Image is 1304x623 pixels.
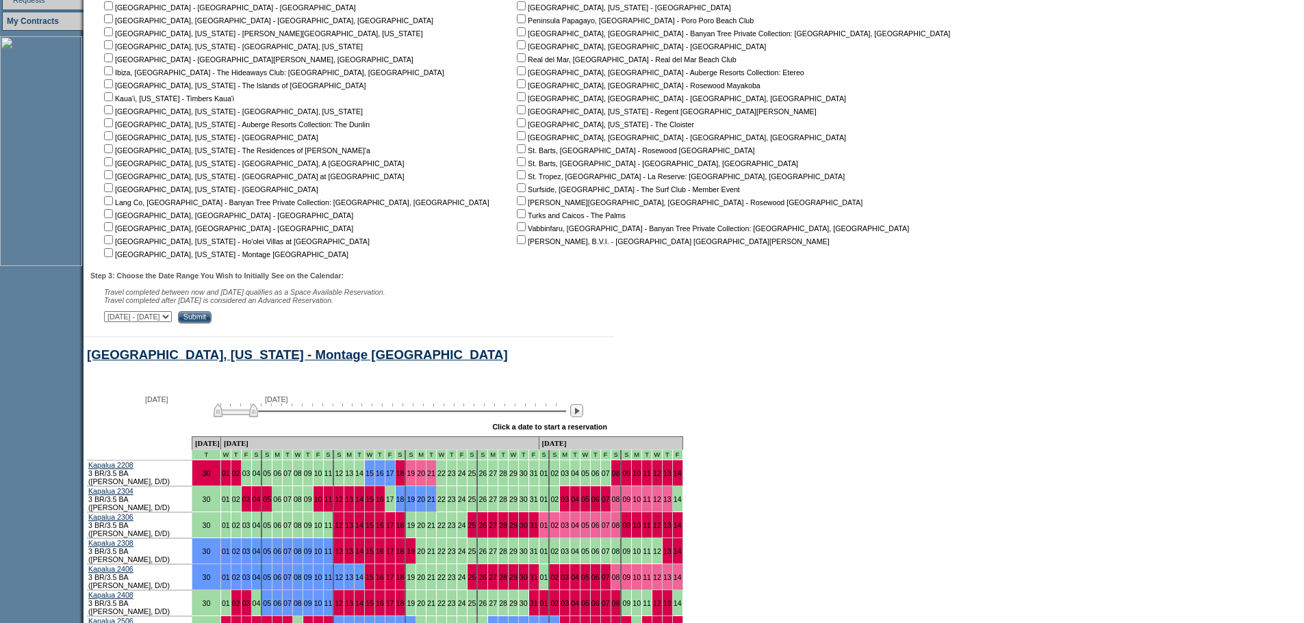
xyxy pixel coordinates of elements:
a: 07 [283,469,292,477]
a: 30 [203,599,211,607]
a: 19 [407,469,415,477]
a: 16 [376,573,384,581]
a: 15 [366,495,374,503]
a: 06 [591,521,600,529]
a: 11 [643,469,651,477]
a: 07 [283,599,292,607]
a: 26 [478,599,487,607]
a: 08 [294,547,302,555]
a: 03 [561,599,569,607]
a: 27 [489,495,497,503]
a: 06 [591,547,600,555]
nobr: Real del Mar, [GEOGRAPHIC_DATA] - Real del Mar Beach Club [514,55,737,64]
a: 29 [509,599,517,607]
a: 02 [550,547,559,555]
a: 21 [427,469,435,477]
a: 28 [499,599,507,607]
a: 10 [632,547,641,555]
a: [GEOGRAPHIC_DATA], [US_STATE] - Montage [GEOGRAPHIC_DATA] [87,347,508,362]
a: 07 [283,495,292,503]
nobr: [GEOGRAPHIC_DATA], [GEOGRAPHIC_DATA] - [GEOGRAPHIC_DATA], [GEOGRAPHIC_DATA] [101,16,433,25]
a: 10 [632,599,641,607]
a: 20 [417,521,425,529]
a: 10 [314,599,322,607]
a: 14 [355,521,363,529]
a: 30 [520,495,528,503]
a: 06 [273,469,281,477]
nobr: [GEOGRAPHIC_DATA], [US_STATE] - [PERSON_NAME][GEOGRAPHIC_DATA], [US_STATE] [101,29,423,38]
a: 30 [203,573,211,581]
a: 05 [581,469,589,477]
a: 03 [561,521,569,529]
a: 17 [386,469,394,477]
a: 01 [222,521,230,529]
a: 22 [437,547,446,555]
a: 23 [448,495,456,503]
a: 15 [366,469,374,477]
a: 02 [232,573,240,581]
a: 14 [355,573,363,581]
a: 24 [458,495,466,503]
a: 08 [612,495,620,503]
a: 15 [366,599,374,607]
a: 31 [530,469,538,477]
a: 03 [242,547,251,555]
a: 12 [653,573,661,581]
a: 13 [663,573,672,581]
a: 09 [304,521,312,529]
a: 02 [232,469,240,477]
a: 20 [417,547,425,555]
a: 04 [253,521,261,529]
a: 14 [674,521,682,529]
a: 30 [520,469,528,477]
a: 01 [540,599,548,607]
a: 08 [294,521,302,529]
a: 06 [591,599,600,607]
a: 05 [581,547,589,555]
a: 02 [550,495,559,503]
a: 07 [602,573,610,581]
a: 16 [376,495,384,503]
a: 01 [222,573,230,581]
a: 18 [396,599,405,607]
a: 25 [468,547,476,555]
a: 08 [612,521,620,529]
a: 28 [499,469,507,477]
a: 07 [283,547,292,555]
a: 13 [663,599,672,607]
a: 02 [232,495,240,503]
a: 04 [571,521,579,529]
a: 13 [663,495,672,503]
nobr: [GEOGRAPHIC_DATA] - [GEOGRAPHIC_DATA] - [GEOGRAPHIC_DATA] [101,3,356,12]
a: 04 [571,495,579,503]
a: 02 [232,547,240,555]
a: 15 [366,573,374,581]
a: 08 [612,599,620,607]
a: 23 [448,599,456,607]
a: 02 [550,469,559,477]
a: 18 [396,547,405,555]
a: 05 [263,573,271,581]
a: 09 [304,547,312,555]
a: 06 [273,495,281,503]
a: 17 [386,495,394,503]
a: 30 [203,521,211,529]
a: 07 [602,495,610,503]
a: 13 [663,521,672,529]
a: 11 [324,599,333,607]
a: 31 [530,495,538,503]
a: 11 [324,469,333,477]
a: 14 [355,469,363,477]
a: 29 [509,547,517,555]
a: 13 [345,573,353,581]
a: 01 [222,599,230,607]
a: 13 [345,495,353,503]
a: 09 [304,599,312,607]
a: 05 [581,573,589,581]
a: 20 [417,495,425,503]
a: 22 [437,599,446,607]
a: 01 [540,495,548,503]
a: 21 [427,599,435,607]
a: 14 [674,469,682,477]
a: 11 [643,599,651,607]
